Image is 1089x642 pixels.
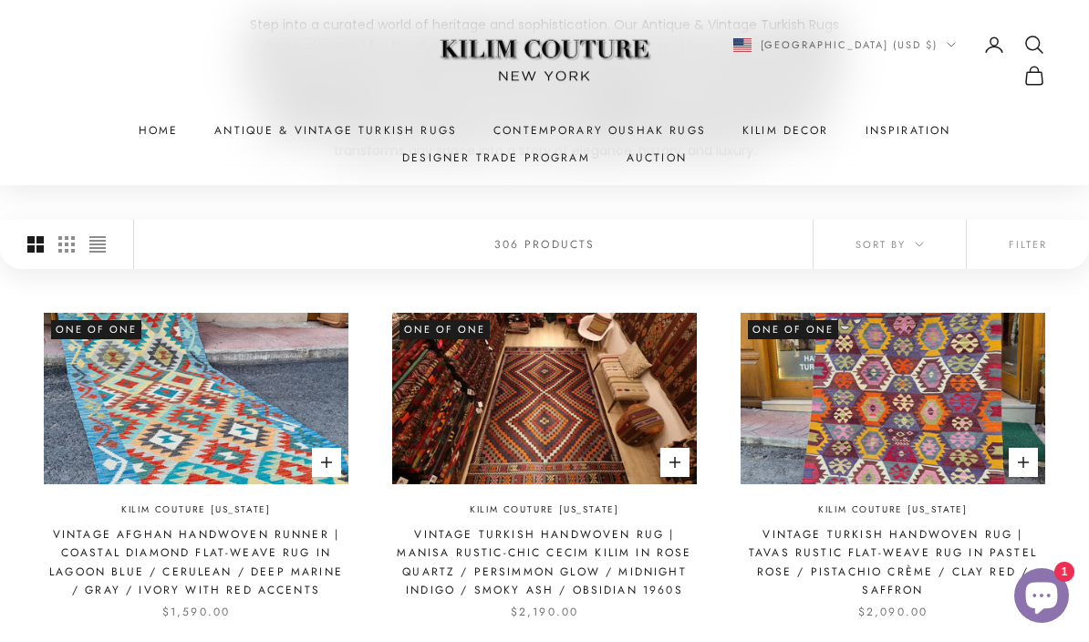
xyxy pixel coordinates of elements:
a: Contemporary Oushak Rugs [493,121,706,140]
a: Auction [627,149,687,167]
span: One of One [748,320,838,338]
button: Switch to compact product images [89,220,106,269]
a: Inspiration [866,121,951,140]
sale-price: $2,190.00 [511,603,578,621]
a: Designer Trade Program [402,149,590,167]
summary: Kilim Decor [742,121,829,140]
img: Vintage Afghan handwoven runner with coastal diamond flat-weave design in blue, gray, ivory, and ... [44,313,348,484]
span: One of One [51,320,141,338]
button: Switch to larger product images [27,220,44,269]
a: Vintage Afghan Handwoven Runner | Coastal Diamond Flat-Weave Rug in Lagoon Blue / Cerulean / Deep... [44,525,348,600]
a: Kilim Couture [US_STATE] [121,502,271,518]
sale-price: $1,590.00 [162,603,230,621]
button: Filter [967,220,1089,269]
p: 306 products [494,235,596,254]
a: Vintage Turkish Handwoven Rug | Manisa Rustic-Chic Cecim Kilim in Rose Quartz / Persimmon Glow / ... [392,525,697,600]
a: Vintage Turkish Handwoven Rug | Tavas Rustic Flat-Weave Rug in Pastel Rose / Pistachio Crème / Cl... [741,525,1045,600]
span: [GEOGRAPHIC_DATA] (USD $) [761,36,939,53]
a: Home [139,121,179,140]
button: Sort by [814,220,966,269]
a: Kilim Couture [US_STATE] [470,502,619,518]
span: Sort by [856,236,924,253]
img: United States [733,38,752,52]
inbox-online-store-chat: Shopify online store chat [1009,568,1074,627]
button: Switch to smaller product images [58,220,75,269]
nav: Secondary navigation [695,34,1045,87]
span: One of One [399,320,490,338]
a: Kilim Couture [US_STATE] [818,502,968,518]
img: Mid-Century Turkish Cecim Kilim rug from Manisa, 1960s, handwoven in pink, orange, black, gray an... [392,313,697,484]
img: Logo of Kilim Couture New York [430,17,659,104]
a: Antique & Vintage Turkish Rugs [214,121,457,140]
nav: Primary navigation [44,121,1045,168]
button: Change country or currency [733,36,957,53]
img: Collector-quality vintage Turkish kilim, flat-woven and artisanal – perfect as a bohemian geometr... [741,313,1045,484]
sale-price: $2,090.00 [858,603,928,621]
